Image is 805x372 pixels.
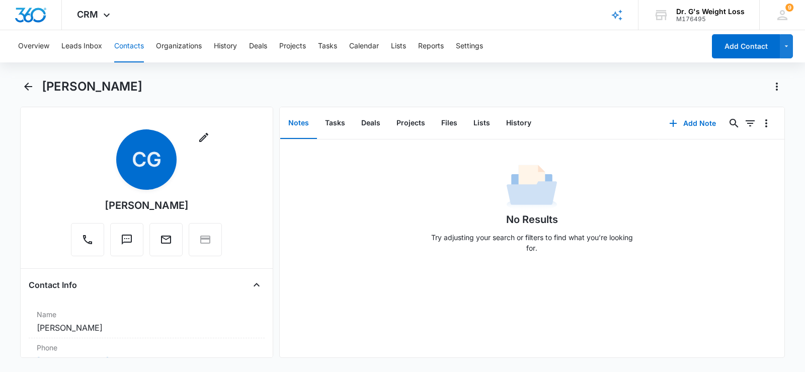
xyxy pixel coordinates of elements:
h1: No Results [506,212,558,227]
button: Call [71,223,104,256]
button: History [214,30,237,62]
button: Actions [769,79,785,95]
span: CRM [77,9,98,20]
button: Files [433,108,465,139]
a: Call [71,239,104,247]
a: Text [110,239,143,247]
label: Phone [37,342,257,353]
button: History [498,108,539,139]
div: Phone[PHONE_NUMBER] [29,338,265,371]
button: Tasks [318,30,337,62]
div: Name[PERSON_NAME] [29,305,265,338]
img: No Data [507,162,557,212]
button: Lists [391,30,406,62]
button: Email [149,223,183,256]
a: [PHONE_NUMBER] [37,355,109,367]
button: Projects [279,30,306,62]
button: Close [249,277,265,293]
button: Deals [353,108,388,139]
button: Add Contact [712,34,780,58]
button: Overview [18,30,49,62]
a: Email [149,239,183,247]
div: [PERSON_NAME] [105,198,189,213]
button: Lists [465,108,498,139]
button: Overflow Menu [758,115,774,131]
button: Search... [726,115,742,131]
button: Filters [742,115,758,131]
div: account name [676,8,745,16]
button: Deals [249,30,267,62]
button: Notes [280,108,317,139]
h1: [PERSON_NAME] [42,79,142,94]
button: Add Note [659,111,726,135]
div: account id [676,16,745,23]
span: CG [116,129,177,190]
button: Reports [418,30,444,62]
button: Back [20,79,36,95]
button: Calendar [349,30,379,62]
p: Try adjusting your search or filters to find what you’re looking for. [426,232,637,253]
div: notifications count [785,4,793,12]
dd: [PERSON_NAME] [37,322,257,334]
button: Projects [388,108,433,139]
label: Name [37,309,257,320]
button: Leads Inbox [61,30,102,62]
button: Tasks [317,108,353,139]
span: 9 [785,4,793,12]
h4: Contact Info [29,279,77,291]
button: Text [110,223,143,256]
button: Organizations [156,30,202,62]
button: Contacts [114,30,144,62]
button: Settings [456,30,483,62]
